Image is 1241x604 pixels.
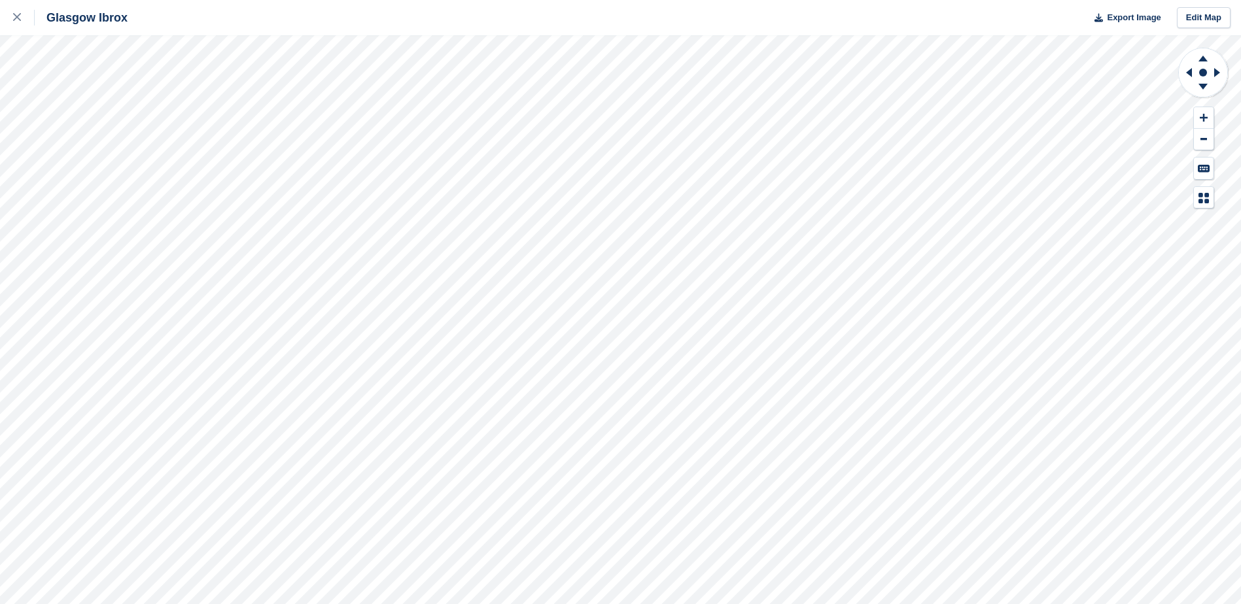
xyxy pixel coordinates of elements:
[1107,11,1161,24] span: Export Image
[1194,187,1214,209] button: Map Legend
[1194,129,1214,150] button: Zoom Out
[1194,107,1214,129] button: Zoom In
[1177,7,1231,29] a: Edit Map
[1194,158,1214,179] button: Keyboard Shortcuts
[35,10,128,25] div: Glasgow Ibrox
[1087,7,1161,29] button: Export Image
